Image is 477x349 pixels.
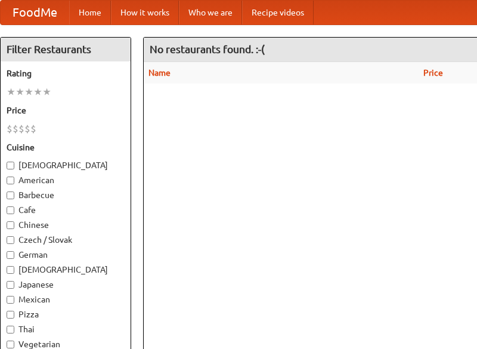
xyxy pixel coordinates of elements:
a: Name [148,68,171,78]
label: Chinese [7,219,125,231]
a: Recipe videos [242,1,314,24]
li: ★ [33,85,42,98]
li: $ [7,122,13,135]
label: Barbecue [7,189,125,201]
input: Czech / Slovak [7,236,14,244]
label: Czech / Slovak [7,234,125,246]
input: Vegetarian [7,341,14,348]
input: [DEMOGRAPHIC_DATA] [7,266,14,274]
li: $ [13,122,18,135]
li: $ [24,122,30,135]
a: Who we are [179,1,242,24]
li: ★ [16,85,24,98]
li: ★ [7,85,16,98]
input: Japanese [7,281,14,289]
label: Mexican [7,294,125,305]
label: [DEMOGRAPHIC_DATA] [7,264,125,276]
input: Pizza [7,311,14,319]
label: Pizza [7,308,125,320]
h5: Cuisine [7,141,125,153]
li: ★ [42,85,51,98]
label: Japanese [7,279,125,291]
input: Cafe [7,206,14,214]
label: Thai [7,323,125,335]
input: Mexican [7,296,14,304]
h4: Filter Restaurants [1,38,131,61]
label: German [7,249,125,261]
a: Home [69,1,111,24]
li: ★ [24,85,33,98]
input: [DEMOGRAPHIC_DATA] [7,162,14,169]
input: American [7,177,14,184]
label: Cafe [7,204,125,216]
a: How it works [111,1,179,24]
a: FoodMe [1,1,69,24]
label: American [7,174,125,186]
li: $ [18,122,24,135]
input: Thai [7,326,14,333]
h5: Rating [7,67,125,79]
input: German [7,251,14,259]
input: Chinese [7,221,14,229]
label: [DEMOGRAPHIC_DATA] [7,159,125,171]
a: Price [423,68,443,78]
input: Barbecue [7,192,14,199]
li: $ [30,122,36,135]
h5: Price [7,104,125,116]
ng-pluralize: No restaurants found. :-( [150,44,265,55]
